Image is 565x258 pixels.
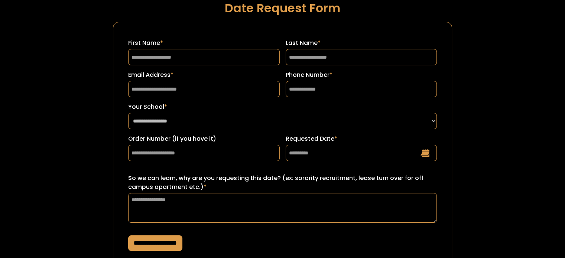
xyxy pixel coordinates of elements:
[286,71,437,79] label: Phone Number
[286,134,437,143] label: Requested Date
[128,39,279,48] label: First Name
[128,71,279,79] label: Email Address
[128,134,279,143] label: Order Number (if you have it)
[286,39,437,48] label: Last Name
[128,102,437,111] label: Your School
[113,1,452,14] h1: Date Request Form
[128,174,437,192] label: So we can learn, why are you requesting this date? (ex: sorority recruitment, lease turn over for...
